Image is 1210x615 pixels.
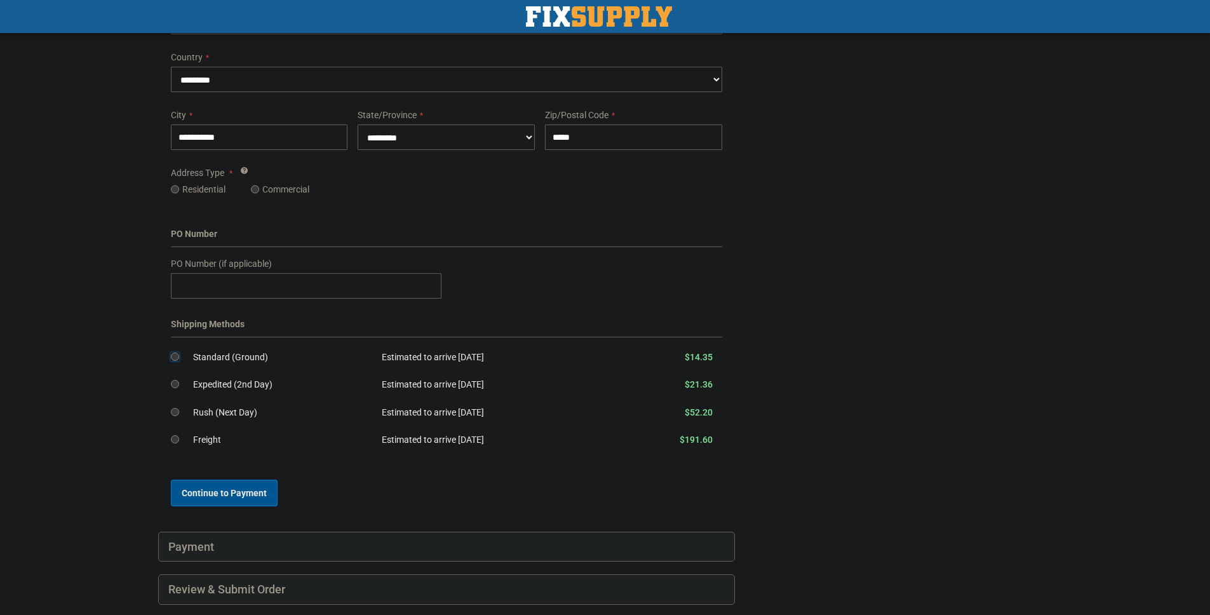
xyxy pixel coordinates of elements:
[372,344,617,372] td: Estimated to arrive [DATE]
[171,480,278,506] button: Continue to Payment
[171,110,186,120] span: City
[262,183,309,196] label: Commercial
[372,399,617,427] td: Estimated to arrive [DATE]
[685,352,713,362] span: $14.35
[171,52,203,62] span: Country
[193,371,373,399] td: Expedited (2nd Day)
[193,399,373,427] td: Rush (Next Day)
[171,259,272,269] span: PO Number (if applicable)
[171,168,224,178] span: Address Type
[526,6,672,27] a: store logo
[372,426,617,454] td: Estimated to arrive [DATE]
[685,407,713,417] span: $52.20
[171,227,723,247] div: PO Number
[372,371,617,399] td: Estimated to arrive [DATE]
[685,379,713,389] span: $21.36
[358,110,417,120] span: State/Province
[545,110,608,120] span: Zip/Postal Code
[158,532,736,562] div: Payment
[182,488,267,498] span: Continue to Payment
[182,183,225,196] label: Residential
[193,426,373,454] td: Freight
[158,574,736,605] div: Review & Submit Order
[680,435,713,445] span: $191.60
[193,344,373,372] td: Standard (Ground)
[526,6,672,27] img: Fix Industrial Supply
[171,318,723,337] div: Shipping Methods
